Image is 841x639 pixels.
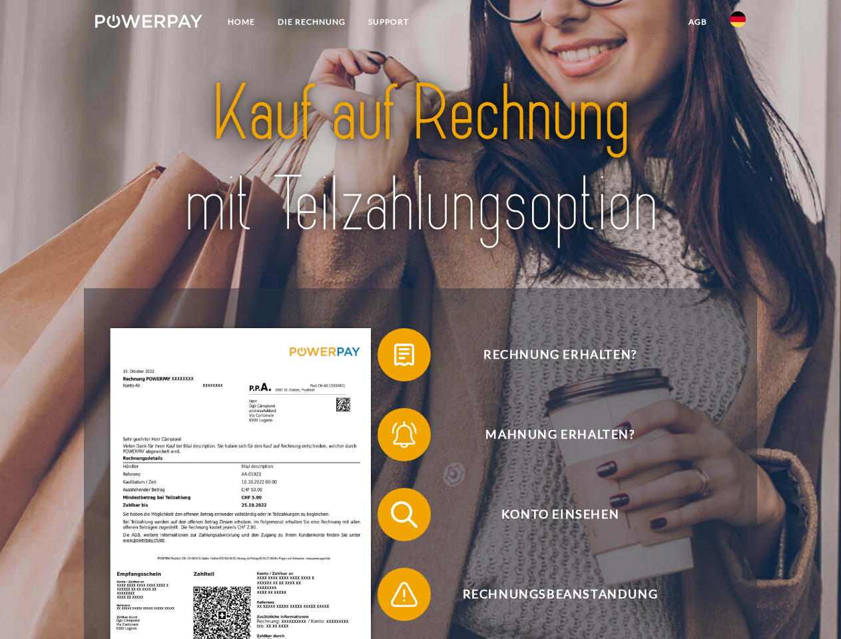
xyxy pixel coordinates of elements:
button: Rechnung erhalten? [378,328,724,381]
a: SUPPORT [357,10,420,34]
img: logo-powerpay-white.svg [95,15,202,28]
span: Rechnungsbeanstandung [397,568,723,621]
img: title-powerpay_de.svg [127,64,714,255]
a: DIE RECHNUNG [266,10,357,34]
a: agb [677,10,718,34]
a: Home [216,10,266,34]
button: Mahnung erhalten? [378,408,724,461]
span: Mahnung erhalten? [397,408,723,461]
button: Rechnungsbeanstandung [378,568,724,621]
img: qb_search.svg [388,498,421,531]
button: Konto einsehen [378,488,724,541]
img: de [730,11,746,27]
img: qb_bell.svg [388,418,421,451]
img: qb_warning.svg [388,578,421,611]
span: Rechnung erhalten? [397,328,723,381]
span: Konto einsehen [397,488,723,541]
img: qb_bill.svg [388,338,421,371]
